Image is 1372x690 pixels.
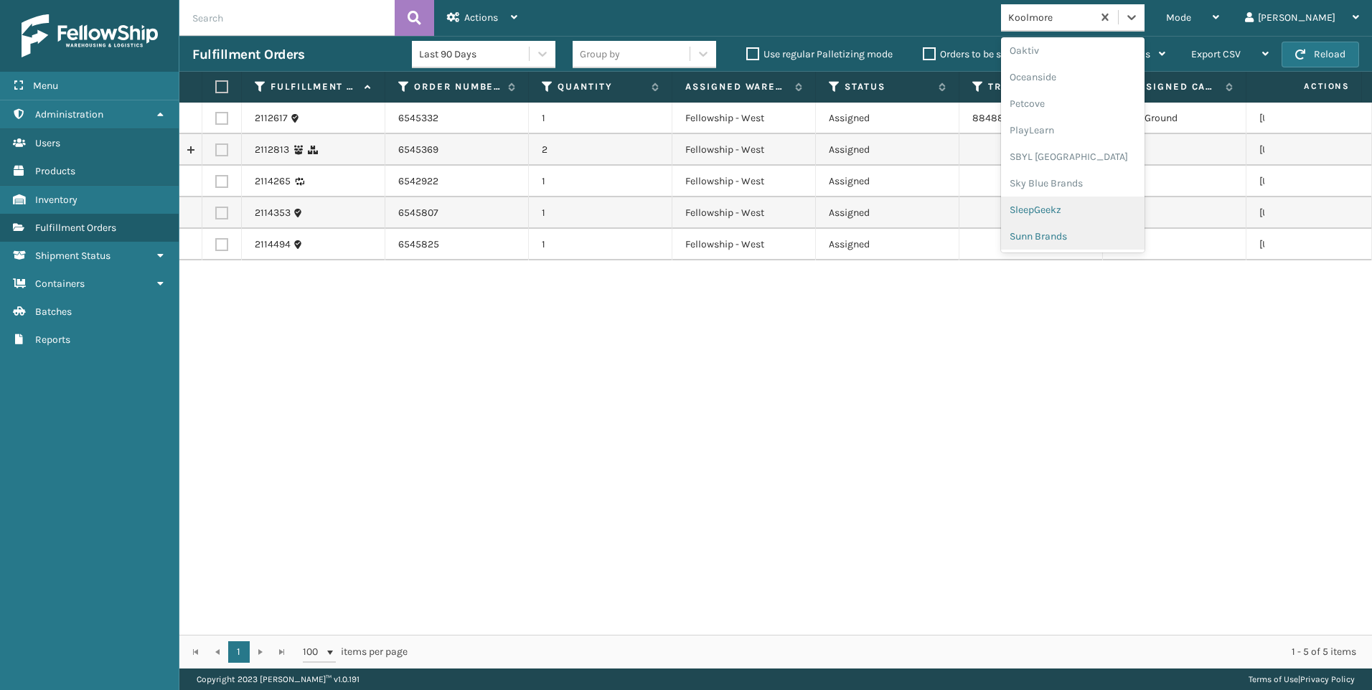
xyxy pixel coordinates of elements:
td: Assigned [816,229,959,260]
td: Assigned [816,197,959,229]
span: Products [35,165,75,177]
span: Actions [464,11,498,24]
div: SleepGeekz [1001,197,1145,223]
a: 2112617 [255,111,288,126]
td: 6545369 [385,134,529,166]
td: Assigned [816,103,959,134]
div: Group by [580,47,620,62]
td: Fellowship - West [672,134,816,166]
a: 2114265 [255,174,291,189]
a: 2114494 [255,237,291,252]
div: Koolmore [1008,10,1094,25]
td: 1 [529,166,672,197]
span: Reports [35,334,70,346]
span: Batches [35,306,72,318]
label: Status [845,80,931,93]
div: Oaktiv [1001,37,1145,64]
td: Assigned [816,134,959,166]
a: 2112813 [255,143,289,157]
img: logo [22,14,158,57]
span: Shipment Status [35,250,111,262]
td: 1 [529,103,672,134]
td: LTL [1103,197,1246,229]
td: Fellowship - West [672,229,816,260]
a: 2114353 [255,206,291,220]
div: Sunn Brands [1001,223,1145,250]
td: LTL [1103,166,1246,197]
a: Terms of Use [1249,674,1298,684]
div: SBYL [GEOGRAPHIC_DATA] [1001,143,1145,170]
a: 884885848929 [972,112,1046,124]
span: Export CSV [1191,48,1241,60]
div: 1 - 5 of 5 items [428,645,1356,659]
button: Reload [1282,42,1359,67]
span: items per page [303,641,408,663]
td: Fellowship - West [672,197,816,229]
span: 100 [303,645,324,659]
a: 1 [228,641,250,663]
td: Assigned [816,166,959,197]
td: 1 [529,197,672,229]
label: Assigned Carrier Service [1132,80,1218,93]
td: LTL [1103,134,1246,166]
label: Assigned Warehouse [685,80,788,93]
div: Sky Blue Brands [1001,170,1145,197]
span: Inventory [35,194,77,206]
td: 6545825 [385,229,529,260]
td: LTL [1103,229,1246,260]
div: Petcove [1001,90,1145,117]
label: Quantity [558,80,644,93]
td: 1 [529,229,672,260]
label: Use regular Palletizing mode [746,48,893,60]
span: Actions [1259,75,1358,98]
label: Fulfillment Order Id [271,80,357,93]
span: Users [35,137,60,149]
span: Containers [35,278,85,290]
p: Copyright 2023 [PERSON_NAME]™ v 1.0.191 [197,668,360,690]
td: 6545807 [385,197,529,229]
span: Administration [35,108,103,120]
td: Fellowship - West [672,166,816,197]
span: Fulfillment Orders [35,222,116,234]
td: FedEx Ground [1103,103,1246,134]
span: Menu [33,80,58,92]
td: Fellowship - West [672,103,816,134]
td: 6545332 [385,103,529,134]
div: PlayLearn [1001,117,1145,143]
td: 6542922 [385,166,529,197]
a: Privacy Policy [1300,674,1355,684]
div: Oceanside [1001,64,1145,90]
label: Order Number [414,80,501,93]
h3: Fulfillment Orders [192,46,304,63]
span: Mode [1166,11,1191,24]
td: 2 [529,134,672,166]
label: Tracking Number [988,80,1075,93]
div: | [1249,668,1355,690]
label: Orders to be shipped [DATE] [923,48,1062,60]
div: Last 90 Days [419,47,530,62]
